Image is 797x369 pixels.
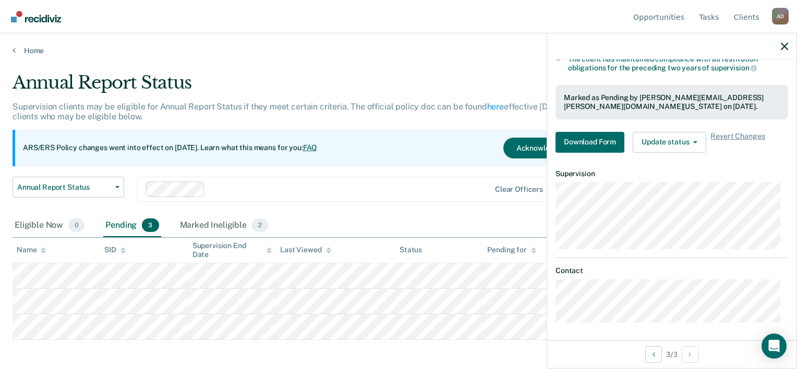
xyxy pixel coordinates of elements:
button: Previous Opportunity [645,346,662,363]
button: Update status [633,132,706,153]
span: 0 [68,218,84,232]
button: Download Form [556,132,624,153]
div: Name [17,245,46,254]
span: Annual Report Status [17,183,111,192]
img: Recidiviz [11,11,61,22]
p: ARS/ERS Policy changes went into effect on [DATE]. Learn what this means for you: [23,143,317,153]
div: Status [400,245,422,254]
span: 2 [252,218,268,232]
a: Home [13,46,784,55]
div: The client has maintained compliance with all restitution obligations for the preceding two years of [568,55,788,72]
span: 3 [142,218,159,232]
div: Last Viewed [280,245,331,254]
div: Pending [103,214,161,237]
button: Acknowledge & Close [503,138,602,158]
button: Profile dropdown button [772,8,789,24]
div: Marked as Pending by [PERSON_NAME][EMAIL_ADDRESS][PERSON_NAME][DOMAIN_NAME][US_STATE] on [DATE]. [564,93,780,111]
div: Clear officers [495,185,543,194]
a: FAQ [303,143,318,152]
p: Supervision clients may be eligible for Annual Report Status if they meet certain criteria. The o... [13,102,597,121]
div: A D [772,8,789,24]
div: Supervision End Date [192,241,272,259]
div: Eligible Now [13,214,87,237]
dt: Contact [556,266,788,275]
div: Pending for [487,245,536,254]
a: here [487,102,504,112]
div: Annual Report Status [13,72,610,102]
span: Revert Changes [710,132,765,153]
div: Marked Ineligible [178,214,271,237]
button: Next Opportunity [682,346,698,363]
div: 3 / 3 [547,340,796,368]
span: supervision [711,64,757,72]
div: Open Intercom Messenger [762,334,787,359]
div: SID [104,245,126,254]
a: Navigate to form link [556,132,629,153]
dt: Supervision [556,169,788,178]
